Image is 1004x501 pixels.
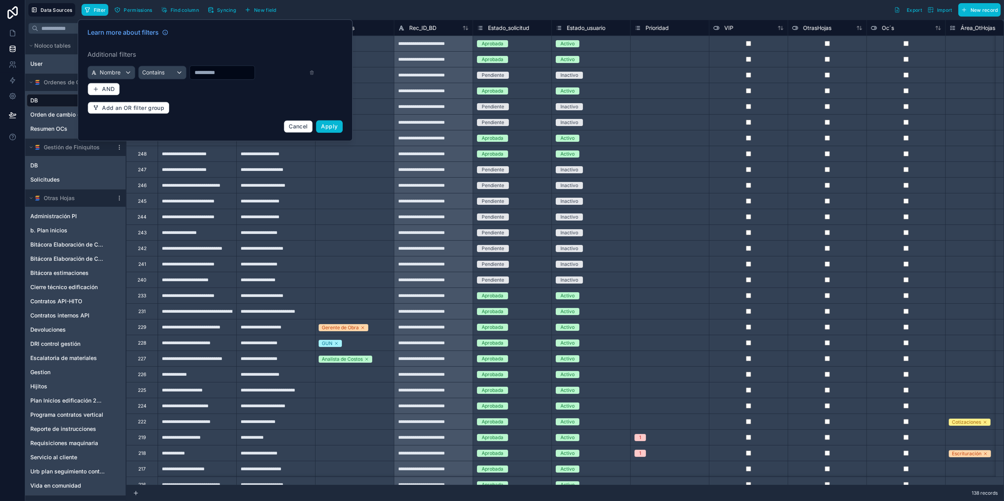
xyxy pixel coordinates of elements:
[482,434,503,441] div: Aprobada
[560,87,575,95] div: Activo
[158,4,202,16] button: Find column
[560,466,575,473] div: Activo
[882,24,894,32] span: Oc´s
[138,371,146,378] div: 226
[560,103,578,110] div: Inactivo
[560,308,575,315] div: Activo
[316,120,343,133] button: Apply
[724,24,733,32] span: VIP
[205,4,242,16] a: Syncing
[102,104,164,111] span: Add an OR filter group
[482,261,504,268] div: Pendiente
[952,419,981,426] div: Cotizaciones
[138,356,146,362] div: 227
[488,24,529,32] span: Estado_solicitud
[138,340,146,346] div: 228
[138,293,146,299] div: 233
[482,166,504,173] div: Pendiente
[138,450,146,456] div: 218
[87,83,120,95] button: AND
[205,4,239,16] button: Syncing
[560,450,575,457] div: Activo
[955,3,1001,17] a: New record
[482,403,503,410] div: Aprobada
[138,403,147,409] div: 224
[482,229,504,236] div: Pendiente
[322,340,332,347] div: GUN
[482,213,504,221] div: Pendiente
[142,69,165,76] span: Contains
[560,355,575,362] div: Activo
[639,450,641,457] div: 1
[972,490,998,496] span: 138 records
[560,276,578,284] div: Inactivo
[87,28,168,37] a: Learn more about filters
[482,182,504,189] div: Pendiente
[102,85,115,93] span: AND
[482,72,504,79] div: Pendiente
[560,245,578,252] div: Inactivo
[138,198,147,204] div: 245
[482,340,503,347] div: Aprobada
[87,50,343,59] label: Additional filters
[560,371,575,378] div: Activo
[138,230,147,236] div: 243
[482,103,504,110] div: Pendiente
[139,66,186,79] button: Contains
[803,24,831,32] span: OtrasHojas
[952,450,982,457] div: Escrituración
[560,481,575,488] div: Activo
[560,40,575,47] div: Activo
[124,7,152,13] span: Permissions
[138,387,146,393] div: 225
[322,324,359,331] div: Gerente de Obra
[560,166,578,173] div: Inactivo
[560,135,575,142] div: Activo
[111,4,158,16] a: Permissions
[87,66,135,79] button: Nombre
[100,69,121,76] span: Nombre
[138,308,146,315] div: 231
[482,324,503,331] div: Aprobada
[28,3,75,17] button: Data Sources
[560,198,578,205] div: Inactivo
[937,7,952,13] span: Import
[482,56,503,63] div: Aprobada
[137,214,147,220] div: 244
[137,277,147,283] div: 240
[217,7,236,13] span: Syncing
[138,466,146,472] div: 217
[560,182,578,189] div: Inactivo
[560,387,575,394] div: Activo
[482,481,503,488] div: Aprobada
[482,276,504,284] div: Pendiente
[971,7,998,13] span: New record
[567,24,605,32] span: Estado_usuario
[138,482,146,488] div: 216
[82,4,109,16] button: Filter
[409,24,436,32] span: Rec_ID_BD
[94,7,106,13] span: Filter
[482,308,503,315] div: Aprobada
[482,245,504,252] div: Pendiente
[560,150,575,158] div: Activo
[560,56,575,63] div: Activo
[560,213,578,221] div: Inactivo
[138,167,147,173] div: 247
[482,371,503,378] div: Aprobada
[322,356,363,363] div: Analista de Costos
[560,292,575,299] div: Activo
[111,4,155,16] button: Permissions
[482,466,503,473] div: Aprobada
[138,324,146,330] div: 229
[560,340,575,347] div: Activo
[138,261,146,267] div: 241
[482,292,503,299] div: Aprobada
[242,4,279,16] button: New field
[138,434,146,441] div: 219
[87,102,169,114] button: Add an OR filter group
[907,7,922,13] span: Export
[482,355,503,362] div: Aprobada
[321,123,338,130] span: Apply
[87,28,159,37] span: Learn more about filters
